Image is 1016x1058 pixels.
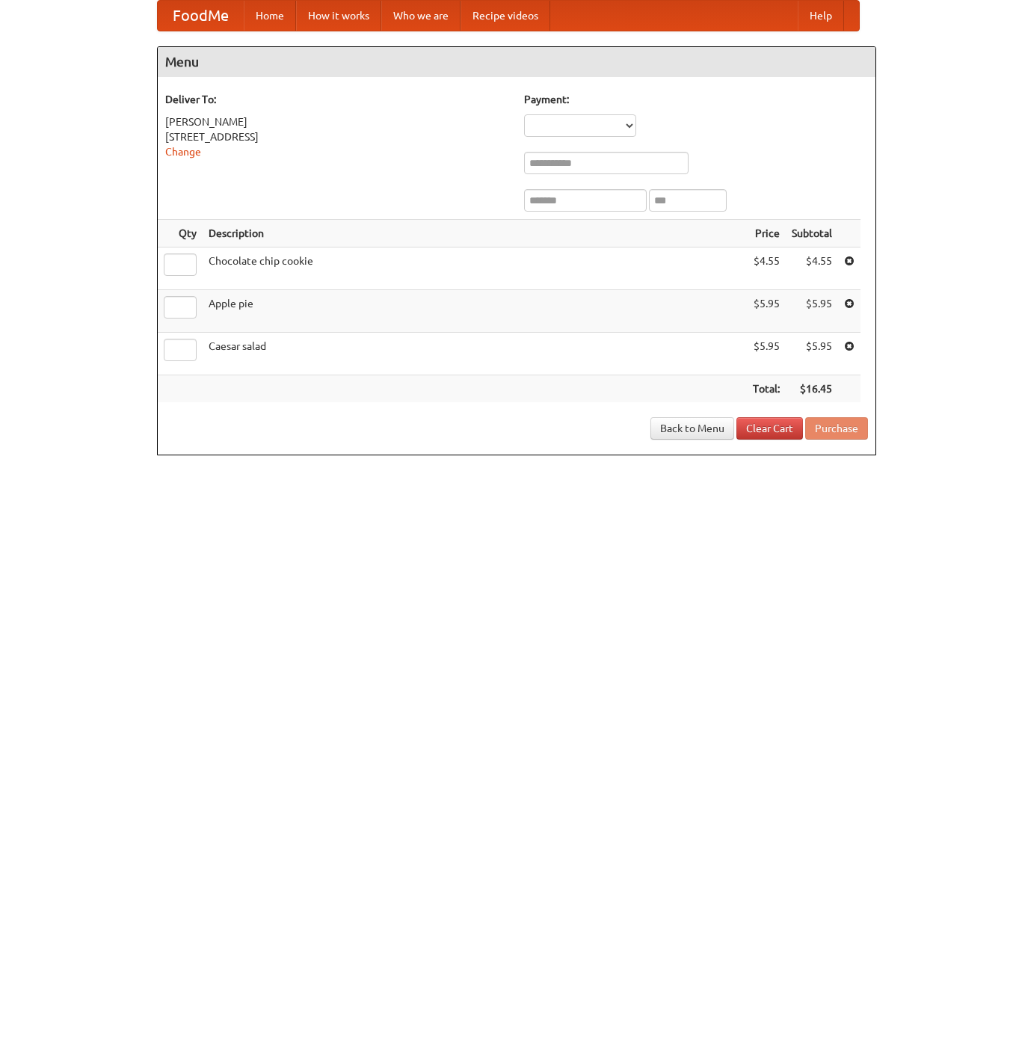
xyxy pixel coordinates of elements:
[158,220,203,247] th: Qty
[650,417,734,440] a: Back to Menu
[165,114,509,129] div: [PERSON_NAME]
[747,290,786,333] td: $5.95
[165,92,509,107] h5: Deliver To:
[786,290,838,333] td: $5.95
[244,1,296,31] a: Home
[203,220,747,247] th: Description
[524,92,868,107] h5: Payment:
[747,247,786,290] td: $4.55
[747,333,786,375] td: $5.95
[158,1,244,31] a: FoodMe
[786,375,838,403] th: $16.45
[203,333,747,375] td: Caesar salad
[786,333,838,375] td: $5.95
[747,375,786,403] th: Total:
[381,1,461,31] a: Who we are
[736,417,803,440] a: Clear Cart
[296,1,381,31] a: How it works
[165,129,509,144] div: [STREET_ADDRESS]
[786,247,838,290] td: $4.55
[798,1,844,31] a: Help
[165,146,201,158] a: Change
[786,220,838,247] th: Subtotal
[203,290,747,333] td: Apple pie
[158,47,875,77] h4: Menu
[461,1,550,31] a: Recipe videos
[203,247,747,290] td: Chocolate chip cookie
[747,220,786,247] th: Price
[805,417,868,440] button: Purchase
